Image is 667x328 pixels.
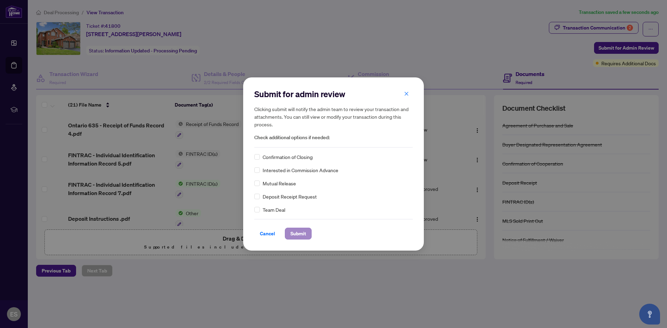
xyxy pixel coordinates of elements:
[639,304,660,325] button: Open asap
[254,228,281,239] button: Cancel
[263,153,313,161] span: Confirmation of Closing
[263,193,317,200] span: Deposit Receipt Request
[263,206,285,213] span: Team Deal
[285,228,312,239] button: Submit
[290,228,306,239] span: Submit
[263,179,296,187] span: Mutual Release
[254,89,413,100] h2: Submit for admin review
[404,91,409,96] span: close
[263,166,338,174] span: Interested in Commission Advance
[254,105,413,128] h5: Clicking submit will notify the admin team to review your transaction and attachments. You can st...
[260,228,275,239] span: Cancel
[254,134,413,142] span: Check additional options if needed:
